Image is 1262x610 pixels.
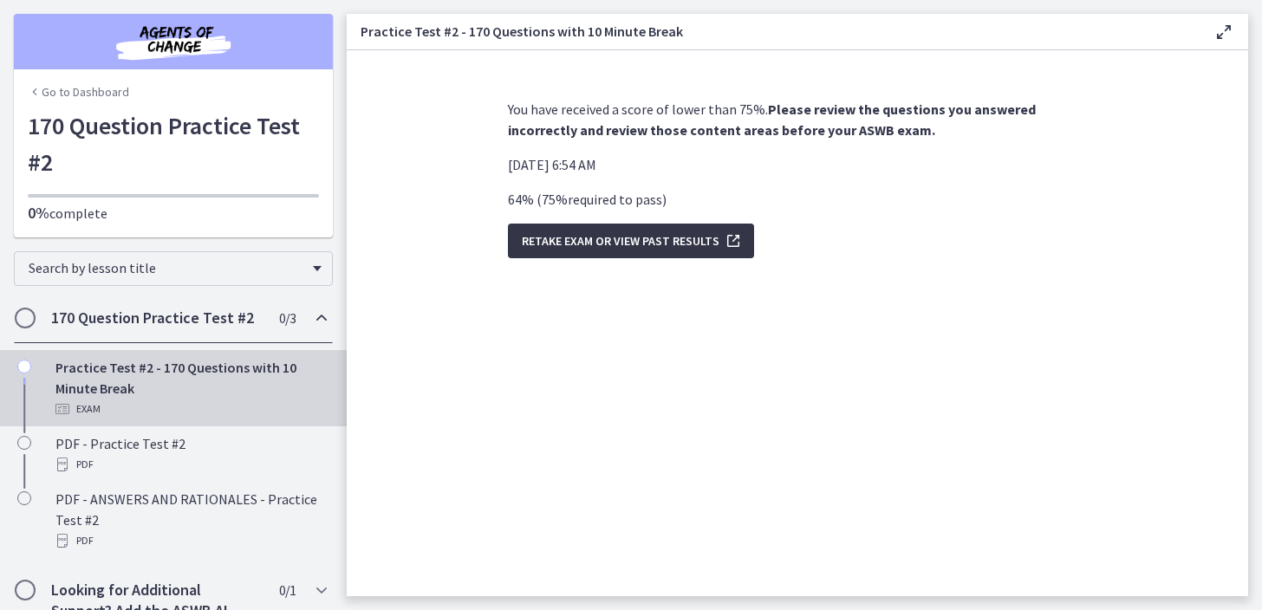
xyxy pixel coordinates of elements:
div: PDF [55,454,326,475]
span: Search by lesson title [29,259,304,276]
h2: 170 Question Practice Test #2 [51,308,263,328]
div: PDF - ANSWERS AND RATIONALES - Practice Test #2 [55,489,326,551]
img: Agents of Change [69,21,277,62]
div: PDF [55,530,326,551]
div: Practice Test #2 - 170 Questions with 10 Minute Break [55,357,326,419]
button: Retake Exam OR View Past Results [508,224,754,258]
span: 0% [28,203,49,223]
span: 0 / 1 [279,580,296,600]
h3: Practice Test #2 - 170 Questions with 10 Minute Break [361,21,1186,42]
span: 64 % ( 75 % required to pass ) [508,191,667,208]
p: You have received a score of lower than 75%. [508,99,1087,140]
span: Retake Exam OR View Past Results [522,230,719,251]
div: Search by lesson title [14,251,333,286]
div: PDF - Practice Test #2 [55,433,326,475]
a: Go to Dashboard [28,83,129,101]
strong: Please review the questions you answered incorrectly and review those content areas before your A... [508,101,1036,139]
h1: 170 Question Practice Test #2 [28,107,319,180]
div: Exam [55,399,326,419]
p: complete [28,203,319,224]
span: 0 / 3 [279,308,296,328]
span: [DATE] 6:54 AM [508,156,596,173]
